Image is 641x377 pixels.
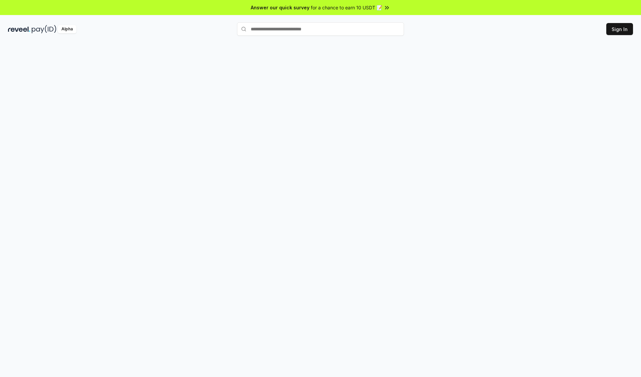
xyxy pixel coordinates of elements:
span: Answer our quick survey [251,4,309,11]
button: Sign In [606,23,633,35]
span: for a chance to earn 10 USDT 📝 [311,4,382,11]
img: pay_id [32,25,56,33]
div: Alpha [58,25,76,33]
img: reveel_dark [8,25,30,33]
